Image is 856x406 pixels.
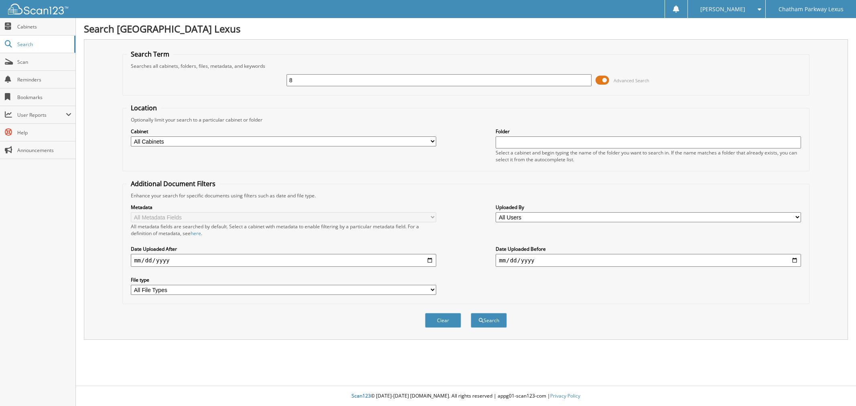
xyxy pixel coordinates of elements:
input: end [496,254,801,267]
label: File type [131,276,436,283]
span: Announcements [17,147,71,154]
label: Metadata [131,204,436,211]
label: Date Uploaded After [131,246,436,252]
div: Optionally limit your search to a particular cabinet or folder [127,116,805,123]
span: Search [17,41,70,48]
span: Help [17,129,71,136]
span: [PERSON_NAME] [700,7,745,12]
button: Search [471,313,507,328]
button: Clear [425,313,461,328]
span: Chatham Parkway Lexus [779,7,844,12]
span: Bookmarks [17,94,71,101]
div: All metadata fields are searched by default. Select a cabinet with metadata to enable filtering b... [131,223,436,237]
span: User Reports [17,112,66,118]
input: start [131,254,436,267]
div: © [DATE]-[DATE] [DOMAIN_NAME]. All rights reserved | appg01-scan123-com | [76,386,856,406]
span: Scan123 [352,392,371,399]
a: Privacy Policy [550,392,580,399]
span: Cabinets [17,23,71,30]
div: Enhance your search for specific documents using filters such as date and file type. [127,192,805,199]
legend: Additional Document Filters [127,179,220,188]
legend: Location [127,104,161,112]
img: scan123-logo-white.svg [8,4,68,14]
div: Searches all cabinets, folders, files, metadata, and keywords [127,63,805,69]
label: Date Uploaded Before [496,246,801,252]
label: Uploaded By [496,204,801,211]
label: Folder [496,128,801,135]
label: Cabinet [131,128,436,135]
a: here [191,230,201,237]
h1: Search [GEOGRAPHIC_DATA] Lexus [84,22,848,35]
legend: Search Term [127,50,173,59]
span: Scan [17,59,71,65]
span: Advanced Search [614,77,649,83]
div: Select a cabinet and begin typing the name of the folder you want to search in. If the name match... [496,149,801,163]
span: Reminders [17,76,71,83]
